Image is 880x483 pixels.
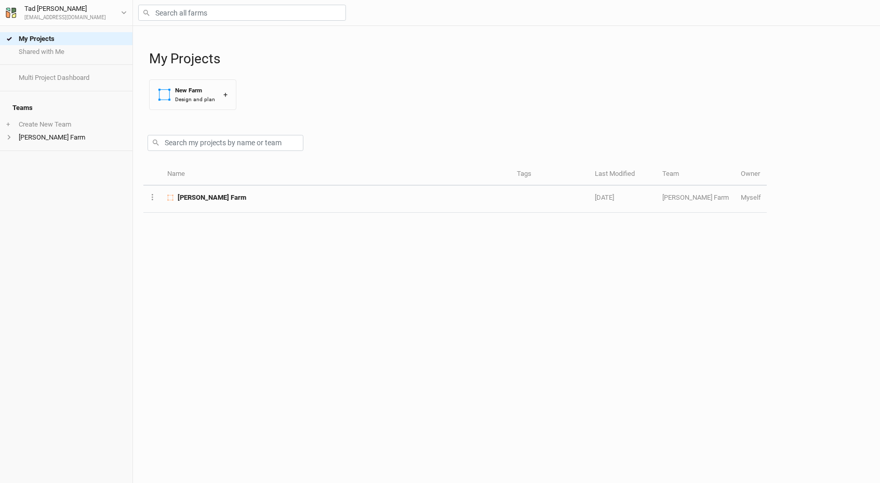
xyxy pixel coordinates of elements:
[6,120,10,129] span: +
[24,4,106,14] div: Tad [PERSON_NAME]
[657,163,735,186] th: Team
[657,186,735,213] td: [PERSON_NAME] Farm
[24,14,106,22] div: [EMAIL_ADDRESS][DOMAIN_NAME]
[178,193,246,202] span: Cadwell Farm
[511,163,589,186] th: Tags
[741,194,761,201] span: tad@larklea.com
[595,194,614,201] span: Jul 24, 2025 10:06 AM
[138,5,346,21] input: Search all farms
[6,98,126,118] h4: Teams
[5,3,127,22] button: Tad [PERSON_NAME][EMAIL_ADDRESS][DOMAIN_NAME]
[149,51,870,67] h1: My Projects
[175,86,215,95] div: New Farm
[149,79,236,110] button: New FarmDesign and plan+
[223,89,228,100] div: +
[162,163,511,186] th: Name
[175,95,215,103] div: Design and plan
[148,135,303,151] input: Search my projects by name or team
[589,163,657,186] th: Last Modified
[735,163,767,186] th: Owner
